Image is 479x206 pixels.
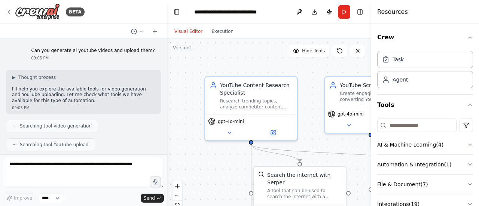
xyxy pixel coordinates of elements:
[14,195,32,201] span: Improve
[15,3,60,20] img: Logo
[247,145,303,162] g: Edge from 888f012b-1d63-4370-b475-9d911e306534 to 4b17f45f-f0b2-4267-96d4-838d61da6c93
[12,74,15,80] span: ▶
[267,171,341,186] div: Search the internet with Serper
[393,76,408,83] div: Agent
[31,48,155,54] p: Can you generate ai youtube videos and upload them?
[220,82,293,96] div: YouTube Content Research Specialist
[173,181,182,191] button: zoom in
[377,7,408,16] h4: Resources
[207,27,238,36] button: Execution
[173,191,182,201] button: zoom out
[393,56,404,63] div: Task
[149,27,161,36] button: Start a new chat
[20,123,92,129] span: Searching tool video generation
[252,128,294,137] button: Open in side panel
[302,48,325,54] span: Hide Tools
[150,176,161,187] button: Click to speak your automation idea
[18,74,56,80] span: Thought process
[355,7,365,17] button: Hide right sidebar
[377,48,473,94] div: Crew
[173,45,192,51] div: Version 1
[340,82,412,89] div: YouTube Script Writer
[66,7,85,16] div: BETA
[267,188,341,200] div: A tool that can be used to search the internet with a search_query. Supports different search typ...
[377,95,473,116] button: Tools
[20,142,89,148] span: Searching tool YouTube upload
[247,145,423,162] g: Edge from 888f012b-1d63-4370-b475-9d911e306534 to fcccebc5-414c-4e9b-a376-ea01c63510fd
[170,27,207,36] button: Visual Editor
[338,111,364,117] span: gpt-4o-mini
[204,76,298,141] div: YouTube Content Research SpecialistResearch trending topics, analyze competitor content, and iden...
[377,175,473,194] button: File & Document(7)
[377,135,473,154] button: AI & Machine Learning(4)
[194,8,257,16] nav: breadcrumb
[171,7,182,17] button: Hide left sidebar
[258,171,264,177] img: SerperDevTool
[218,119,244,124] span: gpt-4o-mini
[141,194,164,203] button: Send
[144,195,155,201] span: Send
[377,155,473,174] button: Automation & Integration(1)
[324,76,418,133] div: YouTube Script WriterCreate engaging, high-converting YouTube video scripts for {niche} content t...
[220,98,293,110] div: Research trending topics, analyze competitor content, and identify viral video opportunities in {...
[12,86,155,104] p: I'll help you explore the available tools for video generation and YouTube uploading. Let me chec...
[128,27,146,36] button: Switch to previous chat
[12,74,56,80] button: ▶Thought process
[31,55,155,61] div: 09:05 PM
[340,90,412,102] div: Create engaging, high-converting YouTube video scripts for {niche} content that hook viewers in t...
[12,105,155,111] div: 09:05 PM
[377,27,473,48] button: Crew
[3,193,36,203] button: Improve
[289,45,329,57] button: Hide Tools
